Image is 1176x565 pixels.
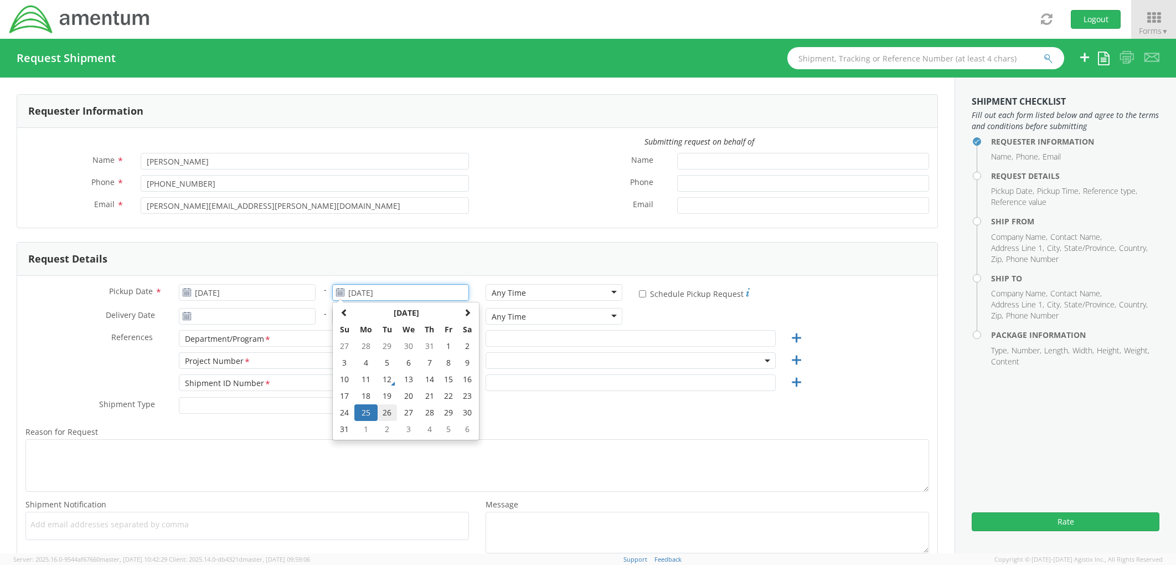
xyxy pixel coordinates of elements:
[991,232,1048,243] li: Company Name
[30,519,464,530] span: Add email addresses separated by comma
[1047,243,1061,254] li: City
[378,388,397,404] td: 19
[630,177,653,189] span: Phone
[8,4,151,35] img: dyn-intl-logo-049831509241104b2a82.png
[1124,345,1149,356] li: Weight
[109,286,153,296] span: Pickup Date
[639,290,646,297] input: Schedule Pickup Request
[639,286,750,300] label: Schedule Pickup Request
[397,371,420,388] td: 13
[1139,25,1168,36] span: Forms
[94,199,115,209] span: Email
[185,378,271,389] div: Shipment ID Number
[335,388,354,404] td: 17
[458,321,477,338] th: Sa
[439,388,458,404] td: 22
[644,136,754,147] i: Submitting request on behalf of
[243,555,310,563] span: master, [DATE] 09:59:06
[633,199,653,212] span: Email
[991,197,1046,208] li: Reference value
[991,151,1013,162] li: Name
[420,371,439,388] td: 14
[439,371,458,388] td: 15
[991,299,1044,310] li: Address Line 1
[397,338,420,355] td: 30
[335,355,354,371] td: 3
[25,499,106,510] span: Shipment Notification
[492,287,526,299] div: Any Time
[397,321,420,338] th: We
[378,338,397,355] td: 29
[1072,345,1094,356] li: Width
[1016,151,1040,162] li: Phone
[1083,186,1137,197] li: Reference type
[397,421,420,438] td: 3
[378,321,397,338] th: Tu
[92,155,115,165] span: Name
[378,355,397,371] td: 5
[991,186,1034,197] li: Pickup Date
[111,332,153,342] span: References
[25,427,98,437] span: Reason for Request
[354,388,378,404] td: 18
[420,421,439,438] td: 4
[1050,232,1102,243] li: Contact Name
[787,47,1064,69] input: Shipment, Tracking or Reference Number (at least 4 chars)
[1071,10,1121,29] button: Logout
[1119,243,1148,254] li: Country
[1119,299,1148,310] li: Country
[378,421,397,438] td: 2
[994,555,1163,564] span: Copyright © [DATE]-[DATE] Agistix Inc., All Rights Reserved
[458,388,477,404] td: 23
[972,110,1159,132] span: Fill out each form listed below and agree to the terms and conditions before submitting
[486,499,518,510] span: Message
[991,274,1159,282] h4: Ship To
[354,355,378,371] td: 4
[28,254,107,265] h3: Request Details
[439,338,458,355] td: 1
[91,177,115,187] span: Phone
[1044,345,1070,356] li: Length
[1043,151,1061,162] li: Email
[1037,186,1080,197] li: Pickup Time
[13,555,167,563] span: Server: 2025.16.0-9544af67660
[99,399,155,412] span: Shipment Type
[420,355,439,371] td: 7
[991,345,1009,356] li: Type
[991,243,1044,254] li: Address Line 1
[354,305,458,321] th: Select Month
[458,355,477,371] td: 9
[169,555,310,563] span: Client: 2025.14.0-db4321d
[420,388,439,404] td: 21
[991,217,1159,225] h4: Ship From
[420,321,439,338] th: Th
[1047,299,1061,310] li: City
[991,310,1003,321] li: Zip
[463,309,471,316] span: Next Month
[1064,299,1116,310] li: State/Province
[354,321,378,338] th: Mo
[458,338,477,355] td: 2
[378,371,397,388] td: 12
[623,555,647,563] a: Support
[397,355,420,371] td: 6
[458,421,477,438] td: 6
[1064,243,1116,254] li: State/Province
[420,338,439,355] td: 31
[492,311,526,322] div: Any Time
[335,321,354,338] th: Su
[28,106,143,117] h3: Requester Information
[439,421,458,438] td: 5
[439,355,458,371] td: 8
[439,404,458,421] td: 29
[1006,254,1059,265] li: Phone Number
[631,155,653,167] span: Name
[378,404,397,421] td: 26
[991,331,1159,339] h4: Package Information
[991,172,1159,180] h4: Request Details
[420,404,439,421] td: 28
[185,356,251,367] div: Project Number
[335,371,354,388] td: 10
[397,404,420,421] td: 27
[1162,27,1168,36] span: ▼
